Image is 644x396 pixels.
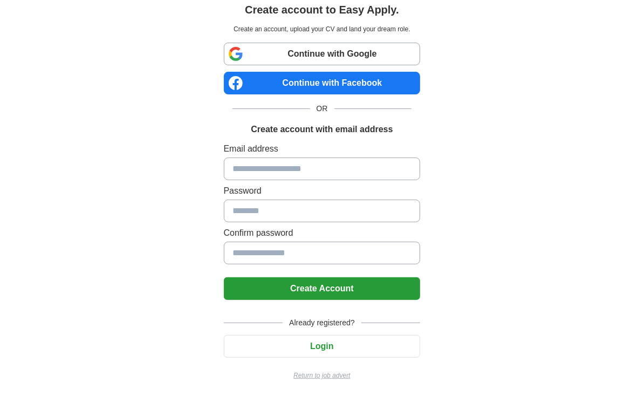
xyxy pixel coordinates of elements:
label: Confirm password [224,227,421,240]
a: Login [224,342,421,351]
a: Continue with Facebook [224,72,421,94]
span: Already registered? [283,317,361,329]
h1: Create account with email address [251,123,393,136]
p: Create an account, upload your CV and land your dream role. [226,24,419,34]
label: Password [224,185,421,197]
a: Return to job advert [224,371,421,380]
h1: Create account to Easy Apply. [245,2,399,18]
button: Login [224,335,421,358]
a: Continue with Google [224,43,421,65]
button: Create Account [224,277,421,300]
span: OR [310,103,334,114]
label: Email address [224,142,421,155]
